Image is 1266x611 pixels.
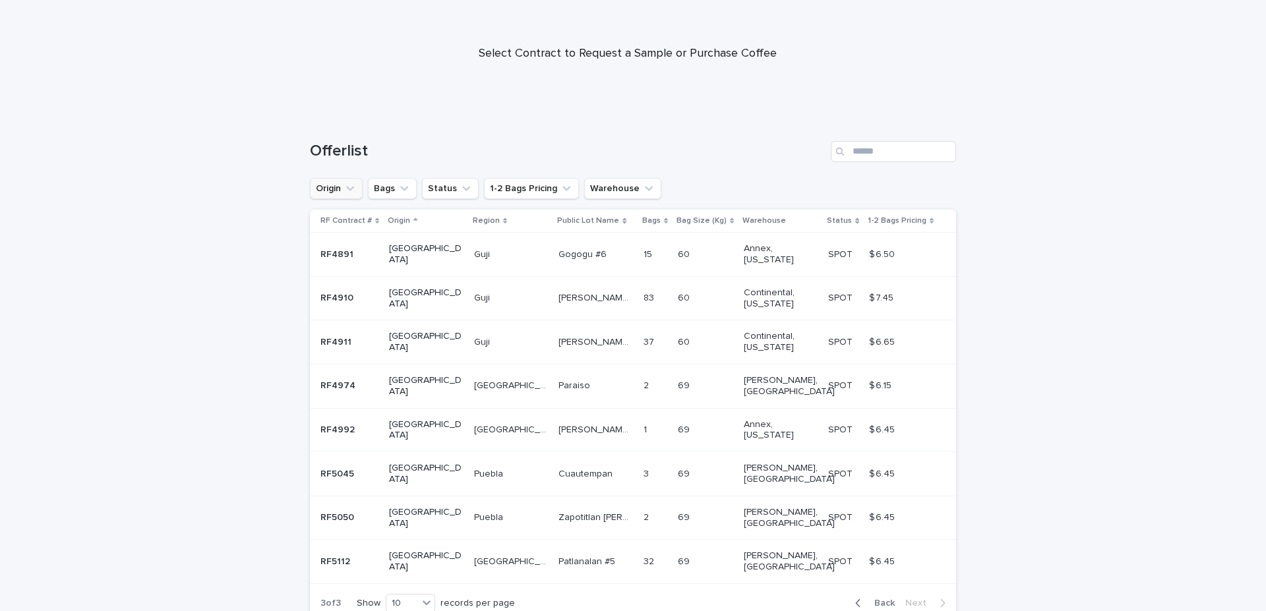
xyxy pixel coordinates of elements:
button: Status [422,178,479,199]
p: RF4911 [320,334,354,348]
p: 69 [678,466,692,480]
p: Bags [642,214,661,228]
span: Back [866,598,895,608]
p: 69 [678,422,692,436]
div: 10 [386,596,418,610]
p: 60 [678,334,692,348]
button: Back [845,597,900,609]
p: Uraga Harsu Haro lot #3 Natural [558,334,634,348]
p: SPOT [828,334,855,348]
p: 2 [644,378,651,392]
p: 37 [644,334,657,348]
p: [GEOGRAPHIC_DATA] [389,243,462,266]
tr: RF5045RF5045 [GEOGRAPHIC_DATA]PueblaPuebla CuautempanCuautempan 33 6969 [PERSON_NAME], [GEOGRAPHI... [310,452,956,496]
button: 1-2 Bags Pricing [484,178,579,199]
tr: RF5112RF5112 [GEOGRAPHIC_DATA][GEOGRAPHIC_DATA][GEOGRAPHIC_DATA] Patlanalan #5Patlanalan #5 3232 ... [310,540,956,584]
p: Puebla [474,509,506,523]
p: records per page [440,598,515,609]
p: 60 [678,290,692,304]
p: [GEOGRAPHIC_DATA] [389,507,462,529]
p: [GEOGRAPHIC_DATA] [474,422,550,436]
p: Zapotitlan de Mendez [558,509,634,523]
p: Warehouse [742,214,786,228]
p: Uraga Goro Muda lot #1 Natural [558,290,634,304]
p: SPOT [828,422,855,436]
p: Origin [388,214,410,228]
p: $ 6.45 [869,422,897,436]
tr: RF4891RF4891 [GEOGRAPHIC_DATA]GujiGuji Gogogu #6Gogogu #6 1515 6060 Annex, [US_STATE] SPOTSPOT $ ... [310,233,956,277]
p: 69 [678,378,692,392]
p: $ 6.45 [869,466,897,480]
p: SPOT [828,290,855,304]
p: Guji [474,290,493,304]
p: Guji [474,334,493,348]
p: RF4910 [320,290,356,304]
p: $ 7.45 [869,290,896,304]
p: 69 [678,509,692,523]
p: $ 6.45 [869,509,897,523]
p: Public Lot Name [557,214,619,228]
p: [GEOGRAPHIC_DATA] [389,419,462,442]
p: [GEOGRAPHIC_DATA] [389,331,462,353]
p: [GEOGRAPHIC_DATA] [389,550,462,573]
tr: RF4974RF4974 [GEOGRAPHIC_DATA][GEOGRAPHIC_DATA][GEOGRAPHIC_DATA] ParaisoParaiso 22 6969 [PERSON_N... [310,364,956,408]
p: [GEOGRAPHIC_DATA] [389,463,462,485]
p: Paraiso [558,378,593,392]
button: Bags [368,178,417,199]
p: 69 [678,554,692,567]
span: Next [905,598,934,608]
p: 60 [678,247,692,260]
p: 2 [644,509,651,523]
p: $ 6.15 [869,378,894,392]
p: Show [357,598,380,609]
p: SPOT [828,509,855,523]
p: 3 [644,466,651,480]
p: 32 [644,554,657,567]
p: [GEOGRAPHIC_DATA] [389,375,462,397]
h1: Offerlist [310,142,826,161]
p: [GEOGRAPHIC_DATA] [474,554,550,567]
p: RF5050 [320,509,357,523]
p: RF4891 [320,247,356,260]
p: 1 [644,422,649,436]
input: Search [831,141,956,162]
p: Puebla [474,466,506,480]
p: Cuautempan [558,466,615,480]
p: RF Contract # [320,214,372,228]
p: SPOT [828,554,855,567]
p: Status [827,214,852,228]
p: Guji [474,247,493,260]
p: 83 [644,290,657,304]
p: SPOT [828,247,855,260]
p: RF4974 [320,378,358,392]
tr: RF5050RF5050 [GEOGRAPHIC_DATA]PueblaPuebla Zapotitlan [PERSON_NAME]Zapotitlan [PERSON_NAME] 22 69... [310,496,956,540]
p: SPOT [828,466,855,480]
p: RF5045 [320,466,357,480]
p: Gogogu #6 [558,247,609,260]
p: Jose Juarez Alonso [558,422,634,436]
p: 1-2 Bags Pricing [868,214,926,228]
tr: RF4911RF4911 [GEOGRAPHIC_DATA]GujiGuji [PERSON_NAME] Harsu [PERSON_NAME] lot #3 Natural[PERSON_NA... [310,320,956,364]
p: Bag Size (Kg) [677,214,727,228]
tr: RF4910RF4910 [GEOGRAPHIC_DATA]GujiGuji [PERSON_NAME] Muda lot #1 Natural[PERSON_NAME] Muda lot #1... [310,276,956,320]
p: [GEOGRAPHIC_DATA] [389,287,462,310]
button: Next [900,597,956,609]
p: $ 6.65 [869,334,897,348]
p: Region [473,214,500,228]
p: $ 6.45 [869,554,897,567]
p: 15 [644,247,655,260]
p: Patlanalan #5 [558,554,618,567]
p: RF5112 [320,554,353,567]
button: Warehouse [584,178,661,199]
p: [GEOGRAPHIC_DATA] [474,378,550,392]
button: Origin [310,178,363,199]
tr: RF4992RF4992 [GEOGRAPHIC_DATA][GEOGRAPHIC_DATA][GEOGRAPHIC_DATA] [PERSON_NAME] [PERSON_NAME][PERS... [310,408,956,452]
p: $ 6.50 [869,247,897,260]
p: RF4992 [320,422,357,436]
p: SPOT [828,378,855,392]
p: Select Contract to Request a Sample or Purchase Coffee [364,47,891,61]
